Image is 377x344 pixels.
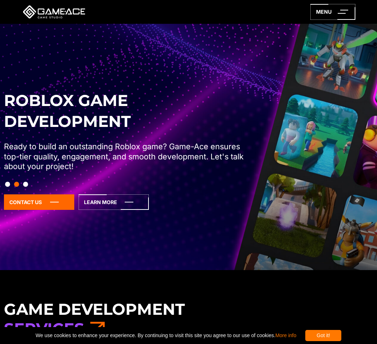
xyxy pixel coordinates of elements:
[4,300,373,339] h3: Game Development
[4,319,84,338] span: Services
[4,90,251,132] h2: Roblox Game Development
[310,4,355,20] a: menu
[4,194,74,210] a: Contact Us
[23,178,28,190] button: Slide 3
[36,330,296,341] span: We use cookies to enhance your experience. By continuing to visit this site you agree to our use ...
[4,142,251,171] p: Ready to build an outstanding Roblox game? Game-Ace ensures top-tier quality, engagement, and smo...
[14,178,19,190] button: Slide 2
[5,178,10,190] button: Slide 1
[79,194,149,210] a: Learn More
[275,332,296,338] a: More info
[305,330,341,341] div: Got it!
